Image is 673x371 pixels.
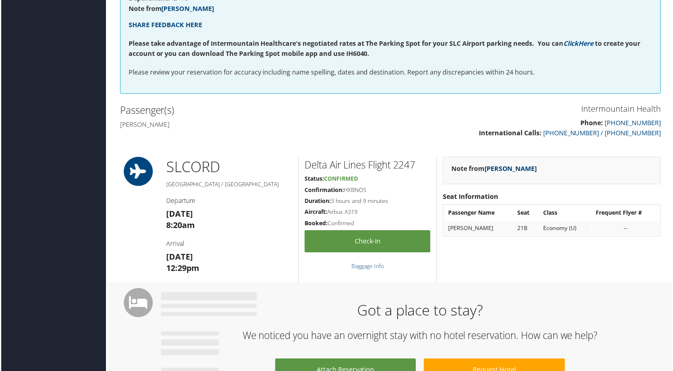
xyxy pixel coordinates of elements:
h5: Confirmed [305,220,431,228]
a: SHARE FEEDBACK HERE [128,20,202,29]
h4: Departure [165,197,292,206]
p: Please review your reservation for accuracy including name spelling, dates and destination. Repor... [128,67,654,78]
div: -- [597,225,657,232]
strong: Duration: [305,198,331,205]
th: Frequent Flyer # [593,206,661,221]
td: Economy (U) [540,222,592,236]
strong: International Calls: [480,129,542,138]
strong: Please take advantage of Intermountain Healthcare's negotiated rates at The Parking Spot for your... [128,39,564,48]
h4: Arrival [165,240,292,249]
a: Check-in [305,231,431,253]
a: [PERSON_NAME] [485,164,538,173]
a: [PERSON_NAME] [161,4,214,13]
strong: Phone: [582,119,604,128]
strong: [DATE] [165,209,192,220]
strong: Aircraft: [305,209,327,216]
h1: SLC ORD [165,157,292,177]
a: [PHONE_NUMBER] / [PHONE_NUMBER] [544,129,662,138]
strong: Booked: [305,220,328,228]
h3: Intermountain Health [397,104,662,115]
h2: Delta Air Lines Flight 2247 [305,158,431,172]
strong: Seat Information [443,193,499,202]
a: Click [564,39,580,48]
span: Confirmed [324,175,358,183]
h4: [PERSON_NAME] [119,120,385,129]
th: Seat [514,206,540,221]
strong: Note from [452,164,538,173]
strong: 12:29pm [165,263,199,274]
td: 21B [514,222,540,236]
a: Here [580,39,595,48]
th: Passenger Name [444,206,513,221]
h5: HXBNOS [305,186,431,194]
th: Class [540,206,592,221]
h2: Passenger(s) [119,104,385,117]
strong: [DATE] [165,252,192,263]
a: [PHONE_NUMBER] [606,119,662,128]
td: [PERSON_NAME] [444,222,513,236]
strong: Status: [305,175,324,183]
h5: 3 hours and 9 minutes [305,198,431,206]
strong: Note from [128,4,214,13]
h5: [GEOGRAPHIC_DATA] / [GEOGRAPHIC_DATA] [165,181,292,189]
strong: 8:20am [165,220,194,231]
a: Baggage Info [351,263,384,271]
strong: Confirmation: [305,186,344,194]
h5: Airbus A319 [305,209,431,217]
